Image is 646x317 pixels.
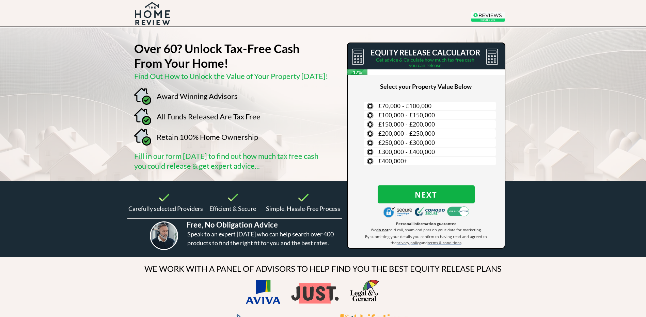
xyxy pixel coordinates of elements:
span: Select your Property Value Below [380,83,472,90]
span: Find Out How to Unlock the Value of Your Property [DATE]! [134,71,328,81]
span: EQUITY RELEASE CALCULATOR [371,48,480,57]
span: Next [378,190,475,199]
span: By submitting your details you confirm to having read and agreed to the [365,234,487,245]
strong: Over 60? Unlock Tax-Free Cash From Your Home! [134,41,300,70]
span: WE WORK WITH A PANEL OF ADVISORS TO HELP FIND YOU THE BEST EQUITY RELEASE PLANS [144,264,502,273]
a: terms & conditions [428,240,461,245]
a: privacy policy [396,240,421,245]
span: £70,000 - £100,000 [378,102,431,110]
span: 17% [347,69,367,75]
span: £400,000+ [378,157,407,165]
span: £100,000 - £150,000 [378,111,435,119]
strong: do not [376,227,389,232]
span: £150,000 - £200,000 [378,120,435,128]
span: Simple, Hassle-Free Process [266,205,340,212]
span: £250,000 - £300,000 [378,138,435,147]
span: and [421,240,428,245]
span: Fill in our form [DATE] to find out how much tax free cash you could release & get expert advice... [134,151,318,170]
span: Award Winning Advisors [157,91,238,101]
span: £200,000 - £250,000 [378,129,435,137]
span: Get advice & Calculate how much tax free cash you can release [376,57,474,68]
span: We cold call, spam and pass on your data for marketing. [371,227,482,232]
span: £300,000 - £400,000 [378,148,435,156]
span: Free, No Obligation Advice [187,220,278,229]
span: Retain 100% Home Ownership [157,132,258,141]
span: All Funds Released Are Tax Free [157,112,261,121]
span: Speak to an expert [DATE] who can help search over 400 products to find the right fit for you and... [187,230,334,247]
span: Efficient & Secure [209,205,256,212]
span: Personal information guarantee [396,221,457,226]
button: Next [378,185,475,203]
span: Carefully selected Providers [128,205,203,212]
